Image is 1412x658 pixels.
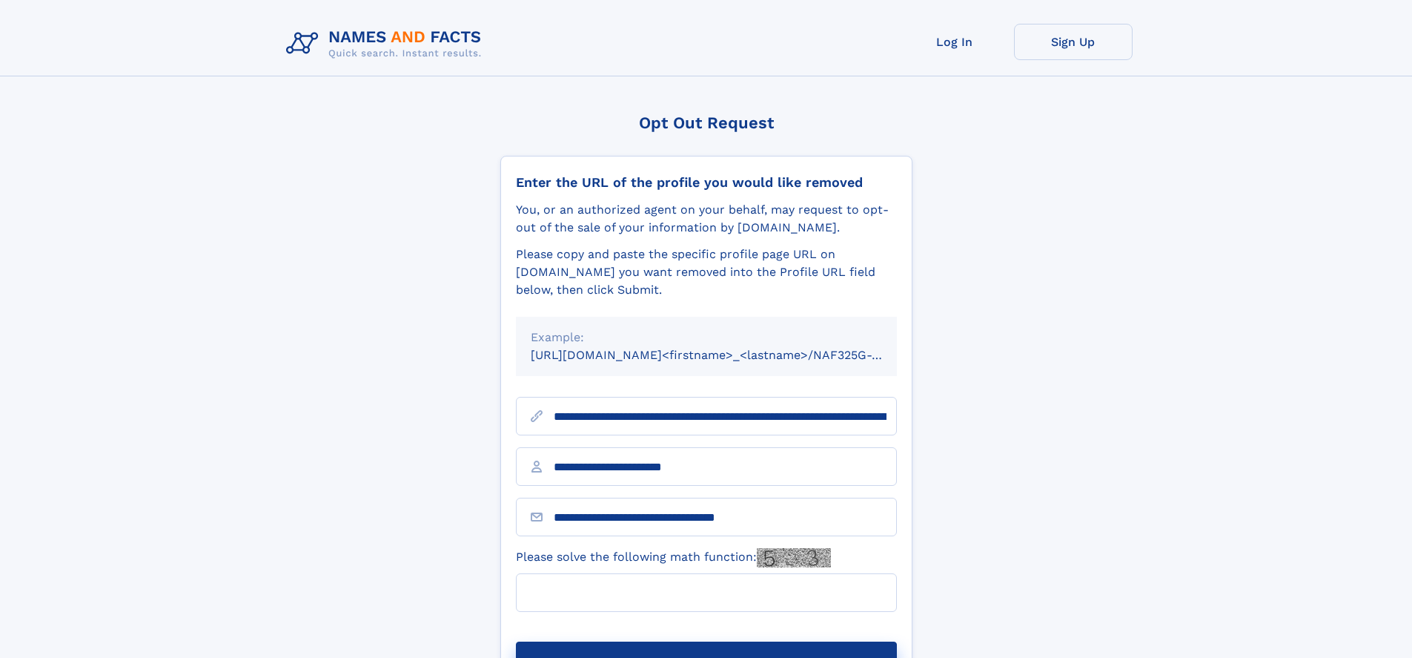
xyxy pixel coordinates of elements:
div: You, or an authorized agent on your behalf, may request to opt-out of the sale of your informatio... [516,201,897,237]
img: Logo Names and Facts [280,24,494,64]
a: Log In [895,24,1014,60]
div: Enter the URL of the profile you would like removed [516,174,897,191]
label: Please solve the following math function: [516,548,831,567]
a: Sign Up [1014,24,1133,60]
div: Example: [531,329,882,346]
small: [URL][DOMAIN_NAME]<firstname>_<lastname>/NAF325G-xxxxxxxx [531,348,925,362]
div: Please copy and paste the specific profile page URL on [DOMAIN_NAME] you want removed into the Pr... [516,246,897,299]
div: Opt Out Request [500,113,912,132]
